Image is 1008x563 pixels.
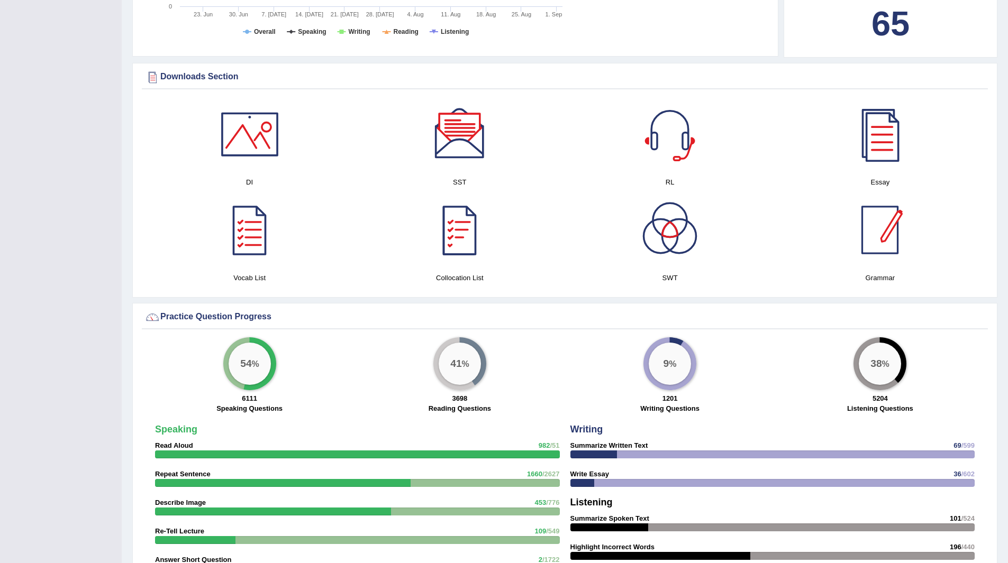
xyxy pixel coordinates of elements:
[407,11,423,17] tspan: 4. Aug
[298,28,326,35] tspan: Speaking
[194,11,213,17] tspan: 23. Jun
[546,527,559,535] span: /549
[950,514,961,522] span: 101
[542,470,560,478] span: /2627
[961,543,975,551] span: /440
[570,514,649,522] strong: Summarize Spoken Text
[150,177,349,188] h4: DI
[961,470,975,478] span: /602
[847,403,913,413] label: Listening Questions
[953,470,961,478] span: 36
[871,358,882,370] big: 38
[546,499,559,506] span: /776
[261,11,286,17] tspan: 7. [DATE]
[360,272,559,283] h4: Collocation List
[961,441,975,449] span: /599
[871,4,910,43] b: 65
[360,177,559,188] h4: SST
[539,441,550,449] span: 982
[512,11,531,17] tspan: 25. Aug
[348,28,370,35] tspan: Writing
[144,69,985,85] div: Downloads Section
[570,272,770,283] h4: SWT
[169,3,172,10] text: 0
[570,497,613,507] strong: Listening
[450,358,461,370] big: 41
[570,441,648,449] strong: Summarize Written Text
[476,11,496,17] tspan: 18. Aug
[780,272,980,283] h4: Grammar
[649,343,691,385] div: %
[229,11,248,17] tspan: 30. Jun
[240,358,251,370] big: 54
[859,343,901,385] div: %
[254,28,276,35] tspan: Overall
[441,11,460,17] tspan: 11. Aug
[550,441,559,449] span: /51
[394,28,419,35] tspan: Reading
[527,470,542,478] span: 1660
[961,514,975,522] span: /524
[155,499,206,506] strong: Describe Image
[144,309,985,325] div: Practice Question Progress
[155,470,211,478] strong: Repeat Sentence
[953,441,961,449] span: 69
[429,403,491,413] label: Reading Questions
[441,28,469,35] tspan: Listening
[640,403,700,413] label: Writing Questions
[570,424,603,435] strong: Writing
[229,343,271,385] div: %
[439,343,481,385] div: %
[366,11,394,17] tspan: 28. [DATE]
[950,543,961,551] span: 196
[662,394,678,402] strong: 1201
[534,499,546,506] span: 453
[664,358,669,370] big: 9
[780,177,980,188] h4: Essay
[216,403,283,413] label: Speaking Questions
[295,11,323,17] tspan: 14. [DATE]
[155,424,197,435] strong: Speaking
[570,470,609,478] strong: Write Essay
[242,394,257,402] strong: 6111
[452,394,467,402] strong: 3698
[150,272,349,283] h4: Vocab List
[331,11,359,17] tspan: 21. [DATE]
[546,11,562,17] tspan: 1. Sep
[155,441,193,449] strong: Read Aloud
[873,394,888,402] strong: 5204
[570,543,655,551] strong: Highlight Incorrect Words
[570,177,770,188] h4: RL
[534,527,546,535] span: 109
[155,527,204,535] strong: Re-Tell Lecture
